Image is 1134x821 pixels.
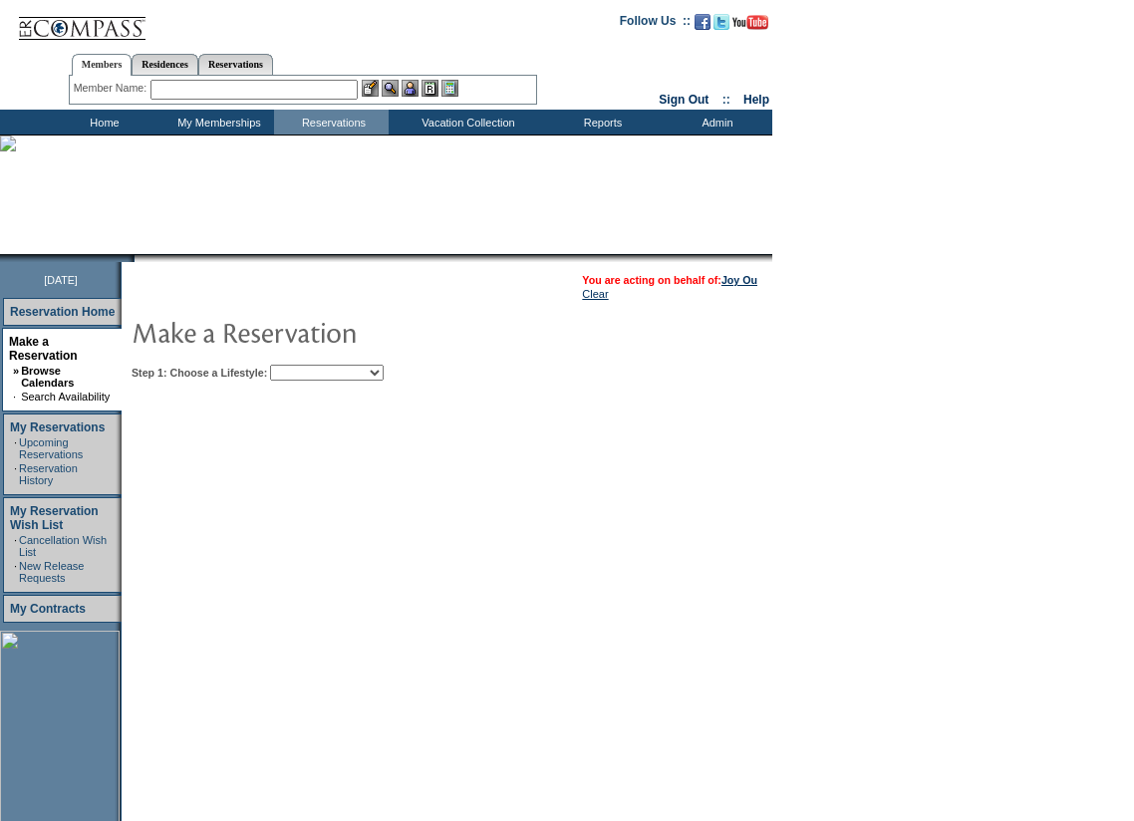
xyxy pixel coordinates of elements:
[659,93,709,107] a: Sign Out
[21,391,110,403] a: Search Availability
[74,80,150,97] div: Member Name:
[9,335,78,363] a: Make a Reservation
[274,110,389,135] td: Reservations
[198,54,273,75] a: Reservations
[695,20,710,32] a: Become our fan on Facebook
[14,560,17,584] td: ·
[543,110,658,135] td: Reports
[10,602,86,616] a: My Contracts
[14,534,17,558] td: ·
[362,80,379,97] img: b_edit.gif
[620,12,691,36] td: Follow Us ::
[128,254,135,262] img: promoShadowLeftCorner.gif
[19,436,83,460] a: Upcoming Reservations
[713,20,729,32] a: Follow us on Twitter
[721,274,757,286] a: Joy Ou
[441,80,458,97] img: b_calculator.gif
[132,367,267,379] b: Step 1: Choose a Lifestyle:
[19,560,84,584] a: New Release Requests
[135,254,137,262] img: blank.gif
[389,110,543,135] td: Vacation Collection
[695,14,710,30] img: Become our fan on Facebook
[722,93,730,107] span: ::
[732,15,768,30] img: Subscribe to our YouTube Channel
[582,288,608,300] a: Clear
[14,436,17,460] td: ·
[132,54,198,75] a: Residences
[159,110,274,135] td: My Memberships
[10,420,105,434] a: My Reservations
[402,80,419,97] img: Impersonate
[743,93,769,107] a: Help
[732,20,768,32] a: Subscribe to our YouTube Channel
[582,274,757,286] span: You are acting on behalf of:
[44,274,78,286] span: [DATE]
[45,110,159,135] td: Home
[13,391,19,403] td: ·
[132,312,530,352] img: pgTtlMakeReservation.gif
[658,110,772,135] td: Admin
[19,534,107,558] a: Cancellation Wish List
[72,54,133,76] a: Members
[422,80,438,97] img: Reservations
[10,305,115,319] a: Reservation Home
[21,365,74,389] a: Browse Calendars
[14,462,17,486] td: ·
[19,462,78,486] a: Reservation History
[13,365,19,377] b: »
[713,14,729,30] img: Follow us on Twitter
[382,80,399,97] img: View
[10,504,99,532] a: My Reservation Wish List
